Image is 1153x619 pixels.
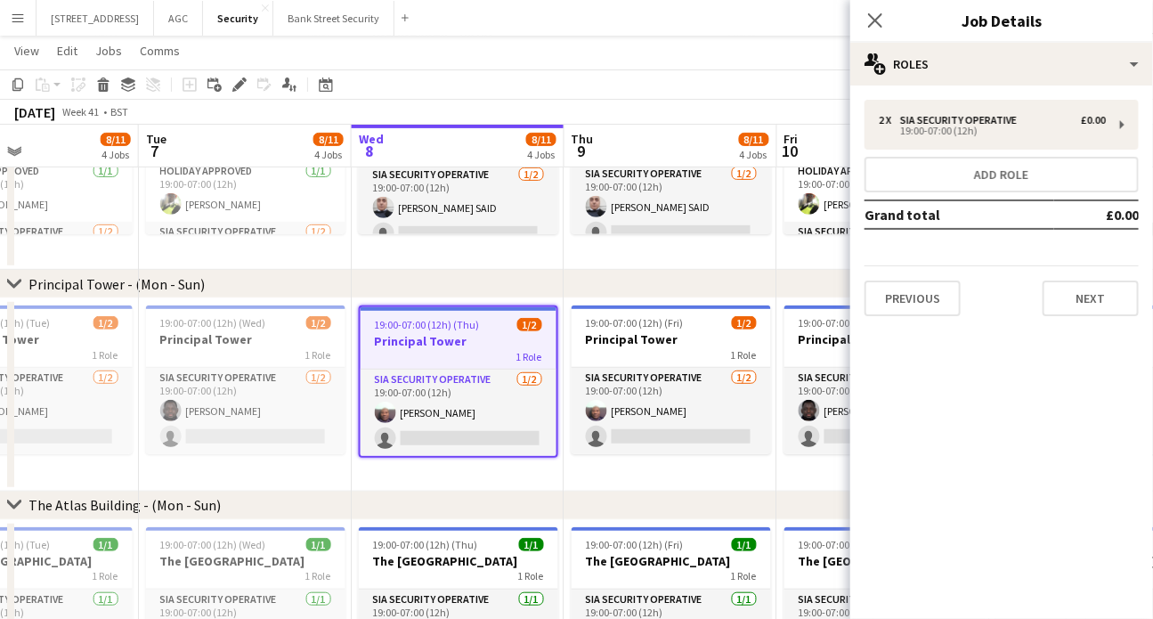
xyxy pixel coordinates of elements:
[1043,281,1139,316] button: Next
[28,275,205,293] div: Principal Tower - (Mon - Sun)
[146,368,345,454] app-card-role: SIA Security Operative1/219:00-07:00 (12h)[PERSON_NAME]
[850,43,1153,86] div: Roles
[782,141,799,161] span: 10
[110,105,128,118] div: BST
[799,538,900,551] span: 19:00-07:00 (12h) (Sat)
[361,370,556,456] app-card-role: SIA Security Operative1/219:00-07:00 (12h)[PERSON_NAME]
[373,538,478,551] span: 19:00-07:00 (12h) (Thu)
[101,133,131,146] span: 8/11
[879,126,1106,135] div: 19:00-07:00 (12h)
[900,114,1024,126] div: SIA Security Operative
[569,141,594,161] span: 9
[359,165,558,251] app-card-role: SIA Security Operative1/219:00-07:00 (12h)[PERSON_NAME] SAID
[526,133,556,146] span: 8/11
[740,148,768,161] div: 4 Jobs
[203,1,273,36] button: Security
[93,569,118,582] span: 1 Role
[527,148,556,161] div: 4 Jobs
[314,148,343,161] div: 4 Jobs
[784,553,984,569] h3: The [GEOGRAPHIC_DATA]
[572,305,771,454] app-job-card: 19:00-07:00 (12h) (Fri)1/2Principal Tower1 RoleSIA Security Operative1/219:00-07:00 (12h)[PERSON_...
[93,316,118,330] span: 1/2
[572,164,771,250] app-card-role: SIA Security Operative1/219:00-07:00 (12h)[PERSON_NAME] SAID
[50,39,85,62] a: Edit
[305,348,331,362] span: 1 Role
[784,161,984,222] app-card-role: Holiday Approved1/119:00-07:00 (12h)[PERSON_NAME]
[57,43,77,59] span: Edit
[519,538,544,551] span: 1/1
[306,316,331,330] span: 1/2
[143,141,166,161] span: 7
[586,538,684,551] span: 19:00-07:00 (12h) (Fri)
[146,305,345,454] app-job-card: 19:00-07:00 (12h) (Wed)1/2Principal Tower1 RoleSIA Security Operative1/219:00-07:00 (12h)[PERSON_...
[879,114,900,126] div: 2 x
[732,316,757,330] span: 1/2
[146,161,345,222] app-card-role: Holiday Approved1/119:00-07:00 (12h)[PERSON_NAME]
[572,368,771,454] app-card-role: SIA Security Operative1/219:00-07:00 (12h)[PERSON_NAME]
[160,538,266,551] span: 19:00-07:00 (12h) (Wed)
[273,1,394,36] button: Bank Street Security
[305,569,331,582] span: 1 Role
[140,43,180,59] span: Comms
[732,538,757,551] span: 1/1
[784,305,984,454] app-job-card: 19:00-07:00 (12h) (Sat)1/2Principal Tower1 RoleSIA Security Operative1/219:00-07:00 (12h)[PERSON_...
[850,9,1153,32] h3: Job Details
[375,318,480,331] span: 19:00-07:00 (12h) (Thu)
[517,318,542,331] span: 1/2
[518,569,544,582] span: 1 Role
[572,553,771,569] h3: The [GEOGRAPHIC_DATA]
[133,39,187,62] a: Comms
[865,281,961,316] button: Previous
[865,200,1054,229] td: Grand total
[306,538,331,551] span: 1/1
[95,43,122,59] span: Jobs
[784,131,799,147] span: Fri
[37,1,154,36] button: [STREET_ADDRESS]
[146,131,166,147] span: Tue
[313,133,344,146] span: 8/11
[93,538,118,551] span: 1/1
[14,103,55,121] div: [DATE]
[1054,200,1139,229] td: £0.00
[731,569,757,582] span: 1 Role
[93,348,118,362] span: 1 Role
[1081,114,1106,126] div: £0.00
[799,316,900,330] span: 19:00-07:00 (12h) (Sat)
[146,331,345,347] h3: Principal Tower
[784,368,984,454] app-card-role: SIA Security Operative1/219:00-07:00 (12h)[PERSON_NAME]
[359,131,384,147] span: Wed
[359,553,558,569] h3: The [GEOGRAPHIC_DATA]
[731,348,757,362] span: 1 Role
[359,305,558,458] app-job-card: 19:00-07:00 (12h) (Thu)1/2Principal Tower1 RoleSIA Security Operative1/219:00-07:00 (12h)[PERSON_...
[586,316,684,330] span: 19:00-07:00 (12h) (Fri)
[516,350,542,363] span: 1 Role
[146,222,345,308] app-card-role: SIA Security Operative1/2
[28,496,221,514] div: The Atlas Building - (Mon - Sun)
[739,133,769,146] span: 8/11
[88,39,129,62] a: Jobs
[356,141,384,161] span: 8
[101,148,130,161] div: 4 Jobs
[59,105,103,118] span: Week 41
[146,553,345,569] h3: The [GEOGRAPHIC_DATA]
[361,333,556,349] h3: Principal Tower
[572,131,594,147] span: Thu
[865,157,1139,192] button: Add role
[572,331,771,347] h3: Principal Tower
[784,331,984,347] h3: Principal Tower
[154,1,203,36] button: AGC
[784,222,984,308] app-card-role: SIA Security Operative1/2
[7,39,46,62] a: View
[14,43,39,59] span: View
[160,316,266,330] span: 19:00-07:00 (12h) (Wed)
